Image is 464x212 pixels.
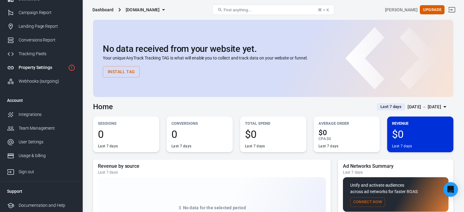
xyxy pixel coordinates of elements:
[327,137,331,141] span: $0
[98,170,326,175] div: Last 7 days
[98,163,326,169] h5: Revenue by source
[318,144,338,149] div: Last 7 days
[392,129,448,139] span: $0
[318,129,375,136] span: $0
[2,74,80,88] a: Webhooks (outgoing)
[19,125,75,131] div: Team Management
[171,120,228,127] p: Conversions
[183,205,246,210] span: No data for the selected period
[19,37,75,43] div: Conversions Report
[2,93,80,108] li: Account
[392,144,412,149] div: Last 7 days
[318,137,327,141] span: CPA :
[19,9,75,16] div: Campaign Report
[98,120,154,127] p: Sessions
[2,6,80,20] a: Campaign Report
[2,135,80,149] a: User Settings
[19,23,75,30] div: Landing Page Report
[2,61,80,74] a: Property Settings
[19,139,75,145] div: User Settings
[19,51,75,57] div: Tracking Pixels
[2,20,80,33] a: Landing Page Report
[171,144,191,149] div: Last 7 days
[19,202,75,209] div: Documentation and Help
[103,55,444,61] p: Your unique AnyTrack Tracking TAG is what will enable you to collect and track data on your websi...
[443,182,458,197] div: Open Intercom Messenger
[245,129,301,139] span: $0
[378,104,404,110] span: Last 7 days
[2,163,80,179] a: Sign out
[92,7,113,13] div: Dashboard
[372,102,453,112] button: Last 7 days[DATE] － [DATE]
[2,121,80,135] a: Team Management
[123,4,167,16] button: [DOMAIN_NAME]
[343,163,448,169] h5: Ad Networks Summary
[245,144,265,149] div: Last 7 days
[98,144,118,149] div: Last 7 days
[93,102,113,111] h3: Home
[19,64,66,71] div: Property Settings
[68,64,75,71] svg: Property is not installed yet
[444,2,459,17] a: Sign out
[212,5,334,15] button: Find anything...⌘ + K
[171,129,228,139] span: 0
[2,108,80,121] a: Integrations
[103,44,444,54] h2: No data received from your website yet.
[343,170,448,175] div: Last 7 days
[224,8,251,12] span: Find anything...
[318,8,329,12] div: ⌘ + K
[98,129,154,139] span: 0
[420,5,444,15] button: Upgrade
[392,120,448,127] p: Revenue
[385,7,417,13] div: Account id: 5P4LYO5e
[19,169,75,175] div: Sign out
[19,78,75,84] div: Webhooks (outgoing)
[2,184,80,199] li: Support
[2,33,80,47] a: Conversions Report
[103,66,140,77] button: Install Tag
[2,149,80,163] a: Usage & billing
[408,103,441,111] div: [DATE] － [DATE]
[350,197,385,207] button: Connect Now
[318,120,375,127] p: Average Order
[245,120,301,127] p: Total Spend
[2,47,80,61] a: Tracking Pixels
[126,6,160,14] span: youramberriley.com
[19,111,75,118] div: Integrations
[19,153,75,159] div: Usage & billing
[350,182,441,195] p: Unify and activate audiences across ad networks for faster ROAS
